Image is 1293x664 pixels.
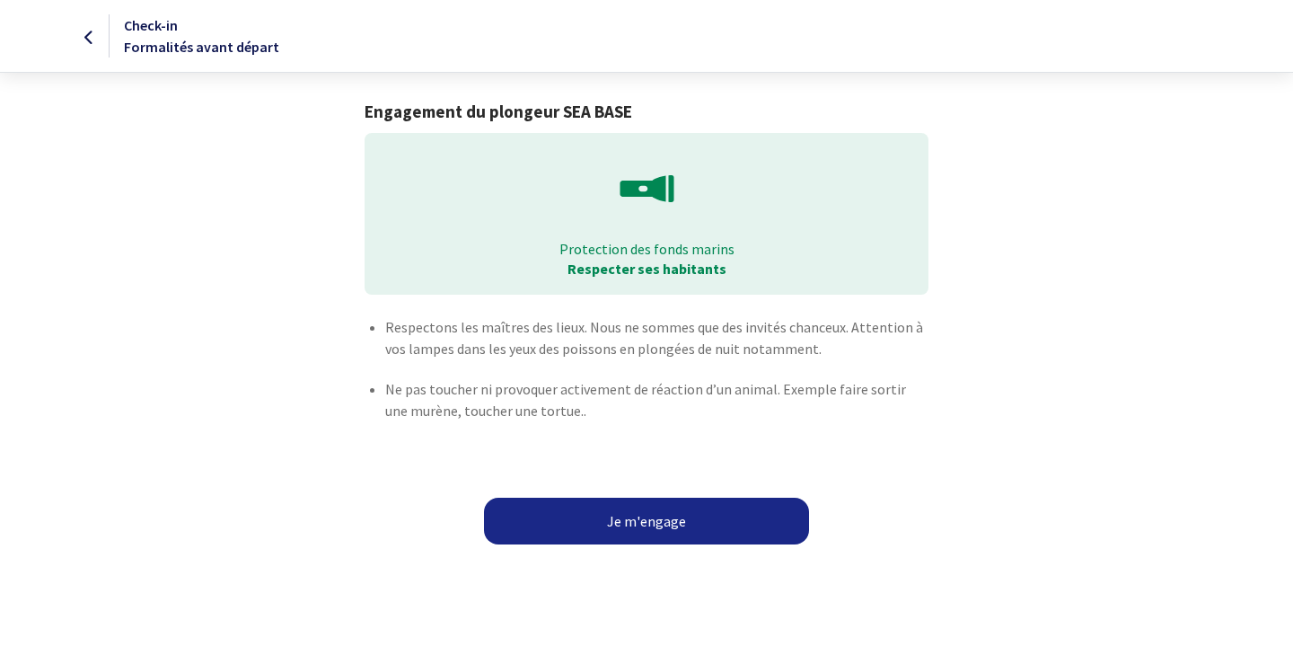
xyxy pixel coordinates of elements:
[124,16,279,56] span: Check-in Formalités avant départ
[567,260,726,278] strong: Respecter ses habitants
[385,316,928,359] p: Respectons les maîtres des lieux. Nous ne sommes que des invités chanceux. Attention à vos lampes...
[377,239,915,259] p: Protection des fonds marins
[365,102,928,122] h1: Engagement du plongeur SEA BASE
[484,498,809,544] button: Je m'engage
[385,378,928,421] p: Ne pas toucher ni provoquer activement de réaction d’un animal. Exemple faire sortir une murène, ...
